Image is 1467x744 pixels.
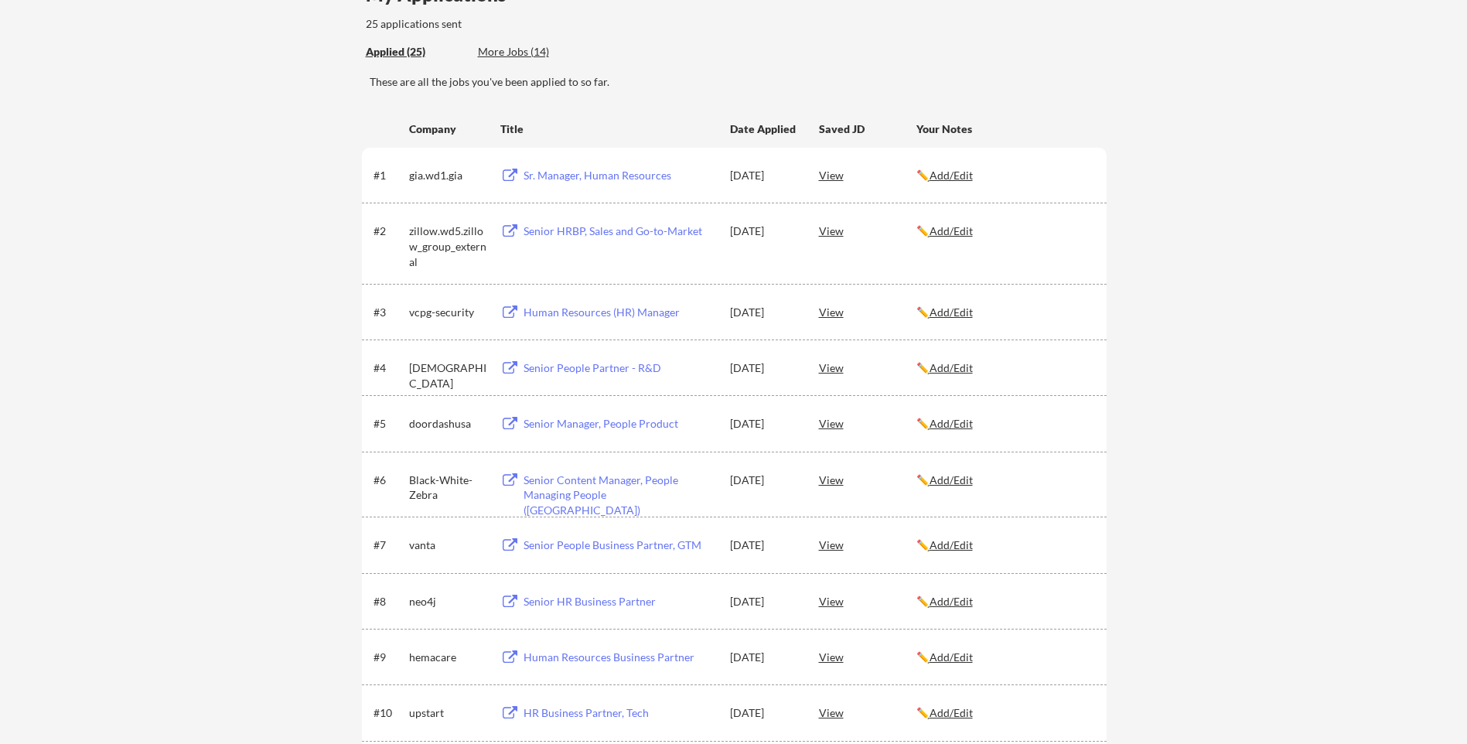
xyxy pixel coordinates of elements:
div: ✏️ [916,360,1093,376]
div: [DATE] [730,224,798,239]
u: Add/Edit [930,706,973,719]
div: #7 [374,538,404,553]
div: Company [409,121,486,137]
div: doordashusa [409,416,486,432]
div: View [819,531,916,558]
div: #2 [374,224,404,239]
div: ✏️ [916,594,1093,609]
div: [DATE] [730,416,798,432]
div: View [819,161,916,189]
div: [DEMOGRAPHIC_DATA] [409,360,486,391]
div: ✏️ [916,224,1093,239]
div: ✏️ [916,305,1093,320]
div: [DATE] [730,305,798,320]
div: These are all the jobs you've been applied to so far. [366,44,466,60]
div: Senior People Partner - R&D [524,360,715,376]
div: View [819,353,916,381]
div: Senior Content Manager, People Managing People ([GEOGRAPHIC_DATA]) [524,473,715,518]
div: Human Resources Business Partner [524,650,715,665]
div: #4 [374,360,404,376]
div: upstart [409,705,486,721]
div: Human Resources (HR) Manager [524,305,715,320]
div: HR Business Partner, Tech [524,705,715,721]
u: Add/Edit [930,305,973,319]
u: Add/Edit [930,473,973,486]
div: Senior HRBP, Sales and Go-to-Market [524,224,715,239]
div: Senior People Business Partner, GTM [524,538,715,553]
u: Add/Edit [930,650,973,664]
div: gia.wd1.gia [409,168,486,183]
div: View [819,643,916,671]
div: Date Applied [730,121,798,137]
div: View [819,298,916,326]
div: zillow.wd5.zillow_group_external [409,224,486,269]
div: #9 [374,650,404,665]
div: [DATE] [730,360,798,376]
div: These are job applications we think you'd be a good fit for, but couldn't apply you to automatica... [478,44,592,60]
div: Your Notes [916,121,1093,137]
div: hemacare [409,650,486,665]
div: #8 [374,594,404,609]
div: ✏️ [916,538,1093,553]
div: vcpg-security [409,305,486,320]
u: Add/Edit [930,224,973,237]
div: vanta [409,538,486,553]
div: View [819,409,916,437]
div: Sr. Manager, Human Resources [524,168,715,183]
div: ✏️ [916,705,1093,721]
u: Add/Edit [930,417,973,430]
div: Applied (25) [366,44,466,60]
div: [DATE] [730,473,798,488]
div: View [819,466,916,493]
div: 25 applications sent [366,16,665,32]
div: Senior HR Business Partner [524,594,715,609]
div: These are all the jobs you've been applied to so far. [370,74,1107,90]
div: #1 [374,168,404,183]
div: ✏️ [916,650,1093,665]
div: #10 [374,705,404,721]
div: Senior Manager, People Product [524,416,715,432]
div: View [819,217,916,244]
div: [DATE] [730,594,798,609]
div: #5 [374,416,404,432]
div: Saved JD [819,114,916,142]
div: #3 [374,305,404,320]
div: [DATE] [730,538,798,553]
div: #6 [374,473,404,488]
div: ✏️ [916,416,1093,432]
u: Add/Edit [930,361,973,374]
div: Black-White-Zebra [409,473,486,503]
u: Add/Edit [930,538,973,551]
div: ✏️ [916,168,1093,183]
div: [DATE] [730,168,798,183]
u: Add/Edit [930,169,973,182]
div: [DATE] [730,705,798,721]
div: More Jobs (14) [478,44,592,60]
div: View [819,587,916,615]
div: ✏️ [916,473,1093,488]
div: Title [500,121,715,137]
div: View [819,698,916,726]
div: neo4j [409,594,486,609]
u: Add/Edit [930,595,973,608]
div: [DATE] [730,650,798,665]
